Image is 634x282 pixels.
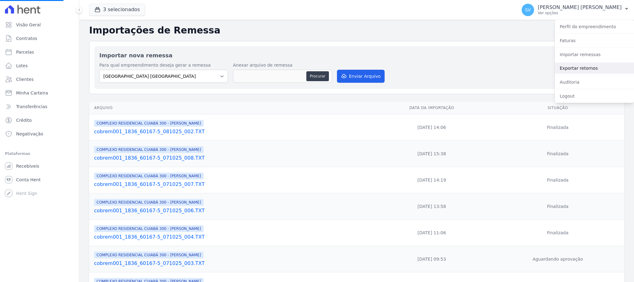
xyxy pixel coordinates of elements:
button: Enviar Arquivo [337,70,385,83]
p: Ver opções [538,11,622,15]
a: Clientes [2,73,76,86]
button: Procurar [306,71,329,81]
div: Plataformas [5,150,74,157]
a: Conta Hent [2,174,76,186]
a: Parcelas [2,46,76,58]
a: Exportar retornos [555,63,634,74]
button: 3 selecionados [89,4,145,15]
td: Aguardando aprovação [491,246,624,272]
button: SV [PERSON_NAME] [PERSON_NAME] Ver opções [517,1,634,19]
span: Parcelas [16,49,34,55]
span: COMPLEXO RESIDENCIAL CUIABÁ 300 - [PERSON_NAME] [94,225,204,232]
a: Perfil do empreendimento [555,21,634,32]
h2: Importações de Remessa [89,25,624,36]
a: Transferências [2,100,76,113]
span: Negativação [16,131,43,137]
span: Recebíveis [16,163,39,169]
td: [DATE] 11:06 [372,220,492,246]
a: cobrem001_1836_60167-5_071025_004.TXT [94,233,370,241]
a: cobrem001_1836_60167-5_071025_003.TXT [94,260,370,267]
a: Recebíveis [2,160,76,172]
th: Arquivo [89,102,372,114]
td: [DATE] 13:58 [372,193,492,220]
td: Finalizada [491,220,624,246]
span: Clientes [16,76,33,82]
span: Minha Carteira [16,90,48,96]
span: Lotes [16,63,28,69]
a: Importar remessas [555,49,634,60]
th: Situação [491,102,624,114]
a: Lotes [2,59,76,72]
span: Contratos [16,35,37,42]
p: [PERSON_NAME] [PERSON_NAME] [538,4,622,11]
a: Logout [555,90,634,102]
td: [DATE] 14:06 [372,114,492,141]
td: Finalizada [491,141,624,167]
span: SV [525,8,531,12]
label: Anexar arquivo de remessa [233,62,332,68]
a: Faturas [555,35,634,46]
span: COMPLEXO RESIDENCIAL CUIABÁ 300 - [PERSON_NAME] [94,120,204,127]
h2: Importar nova remessa [99,51,614,59]
span: Conta Hent [16,177,41,183]
a: cobrem001_1836_60167-5_071025_007.TXT [94,181,370,188]
span: Transferências [16,104,47,110]
a: cobrem001_1836_60167-5_081025_002.TXT [94,128,370,135]
td: [DATE] 15:38 [372,141,492,167]
span: Crédito [16,117,32,123]
th: Data da Importação [372,102,492,114]
a: Negativação [2,128,76,140]
td: Finalizada [491,167,624,193]
a: Contratos [2,32,76,45]
td: Finalizada [491,114,624,141]
span: COMPLEXO RESIDENCIAL CUIABÁ 300 - [PERSON_NAME] [94,252,204,258]
label: Para qual empreendimento deseja gerar a remessa [99,62,228,68]
a: Crédito [2,114,76,126]
span: COMPLEXO RESIDENCIAL CUIABÁ 300 - [PERSON_NAME] [94,199,204,206]
span: COMPLEXO RESIDENCIAL CUIABÁ 300 - [PERSON_NAME] [94,146,204,153]
a: Auditoria [555,77,634,88]
a: cobrem001_1836_60167-5_071025_008.TXT [94,154,370,162]
td: [DATE] 14:19 [372,167,492,193]
a: Minha Carteira [2,87,76,99]
td: Finalizada [491,193,624,220]
span: Visão Geral [16,22,41,28]
a: Visão Geral [2,19,76,31]
a: cobrem001_1836_60167-5_071025_006.TXT [94,207,370,214]
td: [DATE] 09:53 [372,246,492,272]
span: COMPLEXO RESIDENCIAL CUIABÁ 300 - [PERSON_NAME] [94,173,204,179]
